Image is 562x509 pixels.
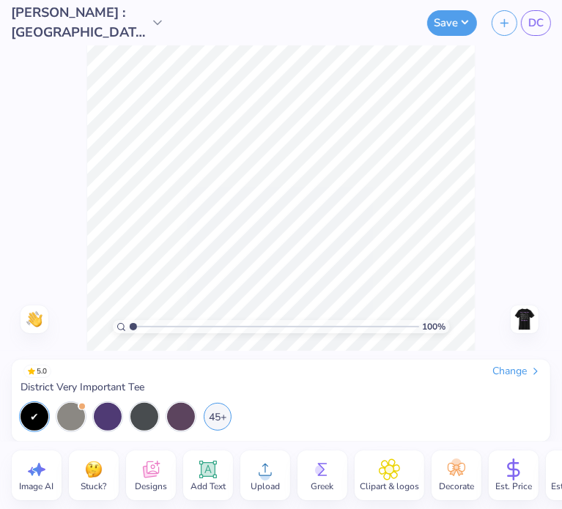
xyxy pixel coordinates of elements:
[191,480,226,492] span: Add Text
[135,480,167,492] span: Designs
[495,480,532,492] span: Est. Price
[23,365,51,378] span: 5.0
[423,320,446,333] span: 100 %
[521,10,551,36] a: DC
[439,480,474,492] span: Decorate
[492,365,541,378] div: Change
[360,480,419,492] span: Clipart & logos
[251,480,280,492] span: Upload
[427,10,477,36] button: Save
[513,308,536,331] img: Back
[21,381,144,394] span: District Very Important Tee
[528,15,544,31] span: DC
[11,3,147,42] span: [PERSON_NAME] : [GEOGRAPHIC_DATA][US_STATE]
[311,480,334,492] span: Greek
[204,403,232,431] div: 45+
[20,480,54,492] span: Image AI
[81,480,107,492] span: Stuck?
[83,458,105,480] img: Stuck?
